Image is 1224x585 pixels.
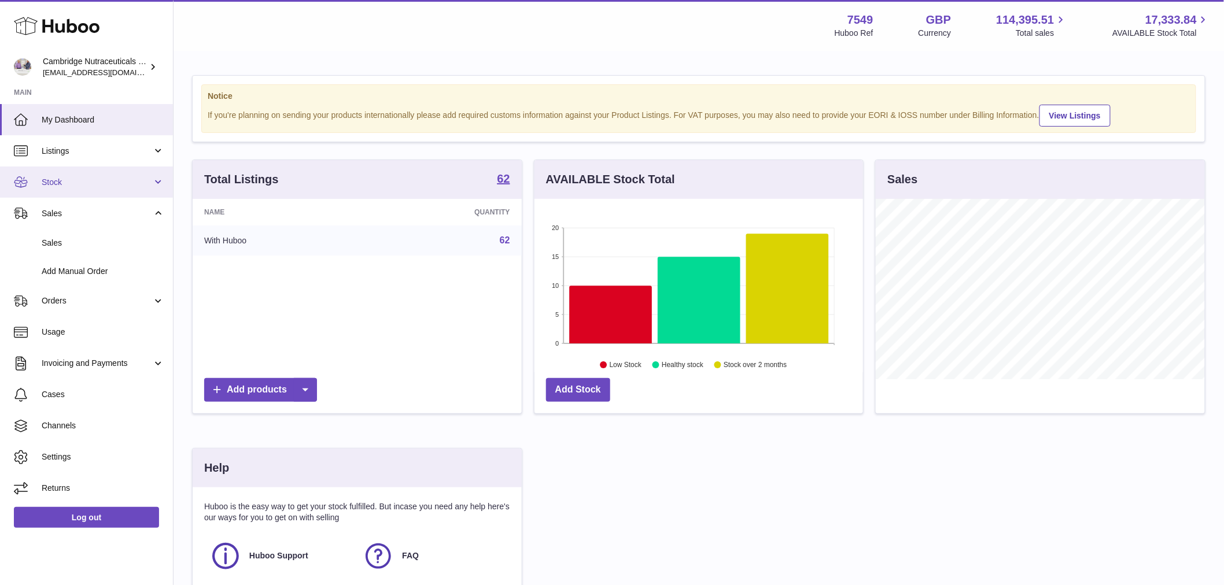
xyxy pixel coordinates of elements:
[43,56,147,78] div: Cambridge Nutraceuticals Ltd
[42,266,164,277] span: Add Manual Order
[42,389,164,400] span: Cases
[1112,28,1210,39] span: AVAILABLE Stock Total
[847,12,873,28] strong: 7549
[1016,28,1067,39] span: Total sales
[835,28,873,39] div: Huboo Ref
[42,358,152,369] span: Invoicing and Payments
[996,12,1067,39] a: 114,395.51 Total sales
[43,68,170,77] span: [EMAIL_ADDRESS][DOMAIN_NAME]
[926,12,951,28] strong: GBP
[42,146,152,157] span: Listings
[204,460,229,476] h3: Help
[42,208,152,219] span: Sales
[42,177,152,188] span: Stock
[724,361,787,369] text: Stock over 2 months
[42,420,164,431] span: Channels
[193,199,366,225] th: Name
[1145,12,1197,28] span: 17,333.84
[1039,105,1111,127] a: View Listings
[42,238,164,249] span: Sales
[552,224,559,231] text: 20
[662,361,704,369] text: Healthy stock
[208,91,1190,102] strong: Notice
[500,235,510,245] a: 62
[42,483,164,494] span: Returns
[204,378,317,402] a: Add products
[14,58,31,76] img: qvc@camnutra.com
[402,550,419,561] span: FAQ
[42,327,164,338] span: Usage
[546,172,675,187] h3: AVAILABLE Stock Total
[610,361,642,369] text: Low Stock
[546,378,610,402] a: Add Stock
[193,225,366,256] td: With Huboo
[1112,12,1210,39] a: 17,333.84 AVAILABLE Stock Total
[208,103,1190,127] div: If you're planning on sending your products internationally please add required customs informati...
[210,540,351,572] a: Huboo Support
[204,172,279,187] h3: Total Listings
[363,540,504,572] a: FAQ
[14,507,159,528] a: Log out
[42,114,164,125] span: My Dashboard
[42,295,152,306] span: Orders
[552,253,559,260] text: 15
[555,311,559,318] text: 5
[919,28,952,39] div: Currency
[887,172,917,187] h3: Sales
[204,501,510,523] p: Huboo is the easy way to get your stock fulfilled. But incase you need any help here's our ways f...
[552,282,559,289] text: 10
[996,12,1054,28] span: 114,395.51
[555,340,559,347] text: 0
[366,199,522,225] th: Quantity
[497,173,510,187] a: 62
[42,451,164,462] span: Settings
[249,550,308,561] span: Huboo Support
[497,173,510,184] strong: 62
